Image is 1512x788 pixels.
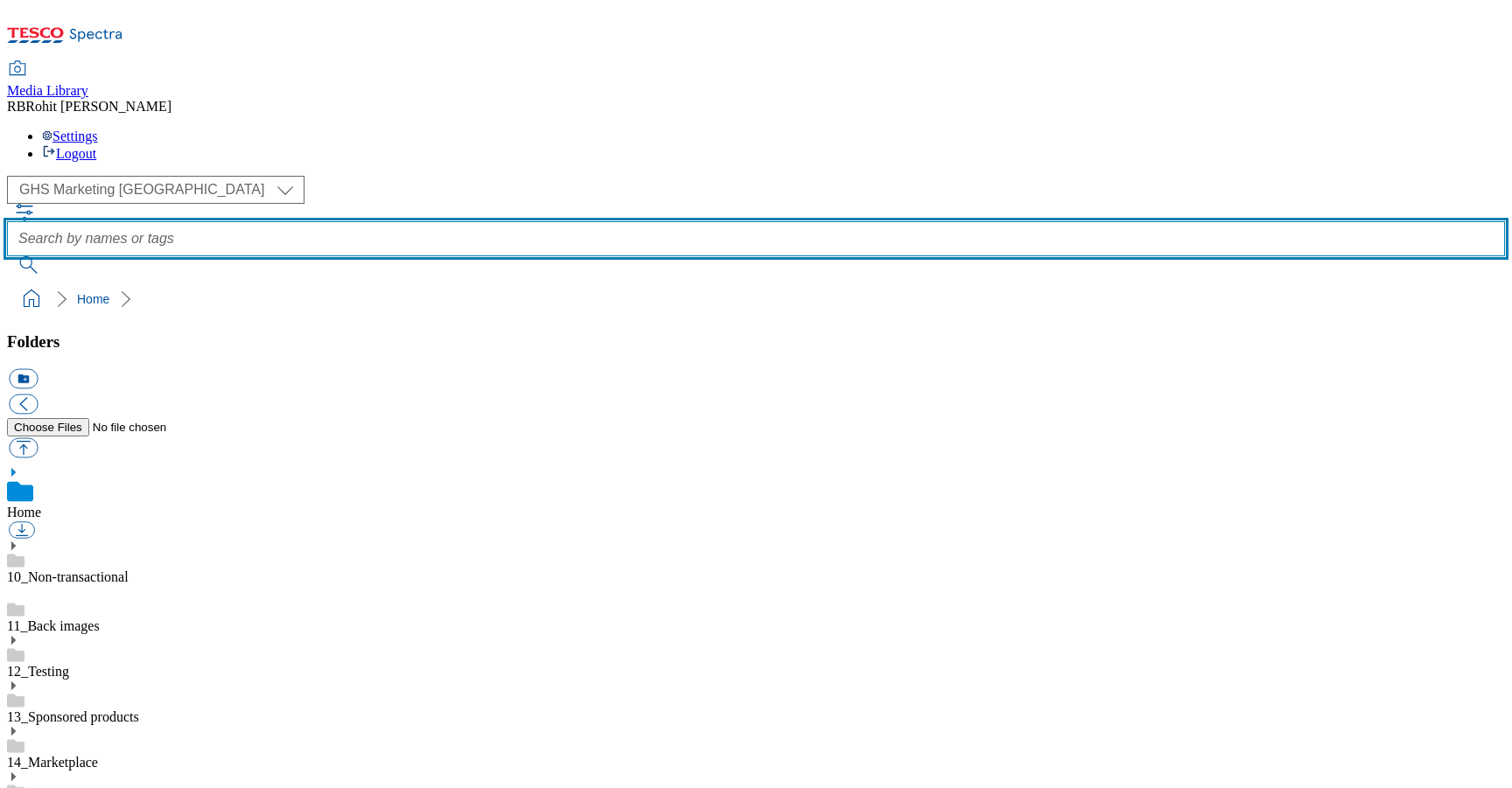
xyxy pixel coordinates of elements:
a: home [17,285,45,313]
a: Settings [42,129,98,143]
span: Media Library [7,83,88,98]
a: 12_Testing [7,664,69,679]
span: RB [7,99,25,114]
span: Rohit [PERSON_NAME] [25,99,171,114]
a: 10_Non-transactional [7,569,129,584]
nav: breadcrumb [7,282,1505,316]
a: Home [7,505,41,520]
a: 13_Sponsored products [7,709,139,724]
a: Logout [42,146,96,161]
a: Home [77,292,109,306]
h3: Folders [7,332,1505,352]
a: 14_Marketplace [7,755,98,770]
a: Media Library [7,62,88,99]
input: Search by names or tags [7,221,1505,256]
a: 11_Back images [7,618,100,633]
